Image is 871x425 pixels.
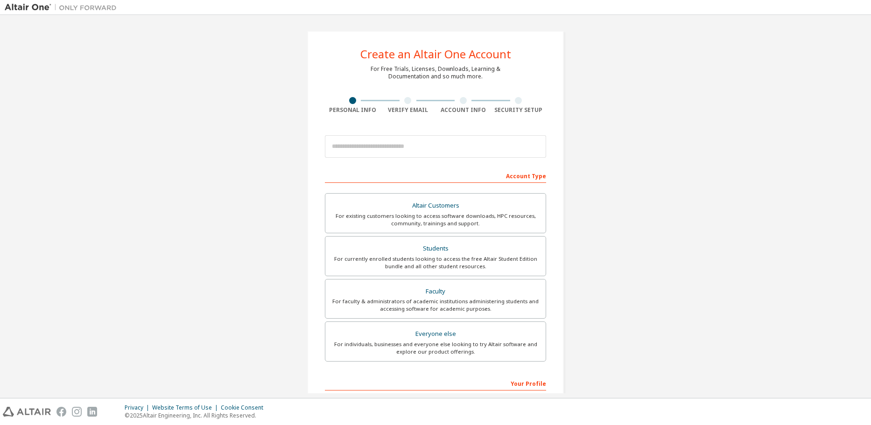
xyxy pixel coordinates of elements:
img: linkedin.svg [87,407,97,417]
div: For Free Trials, Licenses, Downloads, Learning & Documentation and so much more. [371,65,500,80]
div: Verify Email [380,106,436,114]
div: Personal Info [325,106,380,114]
p: © 2025 Altair Engineering, Inc. All Rights Reserved. [125,411,269,419]
div: Privacy [125,404,152,411]
div: For existing customers looking to access software downloads, HPC resources, community, trainings ... [331,212,540,227]
div: For individuals, businesses and everyone else looking to try Altair software and explore our prod... [331,341,540,355]
div: Everyone else [331,327,540,341]
img: instagram.svg [72,407,82,417]
img: altair_logo.svg [3,407,51,417]
img: Altair One [5,3,121,12]
div: Website Terms of Use [152,404,221,411]
div: Your Profile [325,376,546,390]
div: Create an Altair One Account [360,49,511,60]
div: For faculty & administrators of academic institutions administering students and accessing softwa... [331,298,540,313]
div: Account Info [435,106,491,114]
div: Account Type [325,168,546,183]
div: Faculty [331,285,540,298]
div: Cookie Consent [221,404,269,411]
div: Students [331,242,540,255]
div: Altair Customers [331,199,540,212]
div: For currently enrolled students looking to access the free Altair Student Edition bundle and all ... [331,255,540,270]
div: Security Setup [491,106,547,114]
img: facebook.svg [56,407,66,417]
